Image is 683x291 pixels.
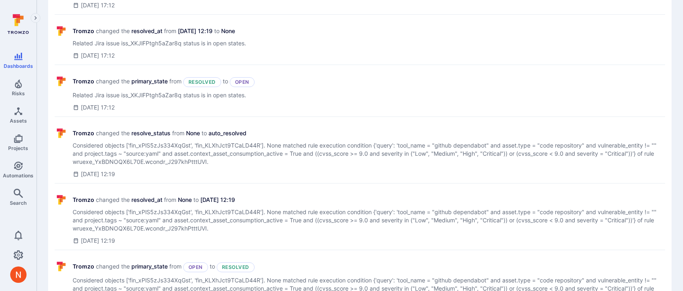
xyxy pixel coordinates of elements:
[193,196,199,204] span: to
[31,13,40,23] button: Expand navigation menu
[131,27,162,35] span: resolved_at
[210,262,215,272] span: to
[223,77,228,87] span: to
[3,172,33,179] span: Automations
[10,200,27,206] span: Search
[208,129,246,137] span: auto_resolved
[178,196,192,204] span: None
[200,196,235,204] span: [DATE] 12:19
[131,196,162,204] span: resolved_at
[186,129,200,137] span: None
[10,118,27,124] span: Assets
[230,77,255,87] div: Open
[169,262,182,272] span: from
[12,90,25,96] span: Risks
[214,27,220,35] span: to
[96,196,130,204] span: changed the
[217,262,255,272] div: Resolved
[178,27,213,35] span: [DATE] 12:19
[96,129,130,137] span: changed the
[73,196,94,204] span: Tromzo
[183,262,208,272] div: Open
[73,141,665,166] span: Considered objects ['fin_xPlS5zJs334XqGst', 'fin_KLXhJct9TCaLD44R']. None matched rule execution ...
[131,262,168,272] span: primary_state
[183,77,221,87] div: Resolved
[81,103,115,112] span: [DATE] 17:12
[10,266,27,283] div: Neeren Patki
[8,145,28,151] span: Projects
[73,129,94,137] span: Tromzo
[81,1,115,9] span: [DATE] 17:12
[73,77,94,87] span: Tromzo
[96,77,130,87] span: changed the
[164,196,176,204] span: from
[202,129,207,137] span: to
[73,39,246,47] span: Related Jira issue iss_XKJlFPtgh5aZar8q status is in open states.
[172,129,184,137] span: from
[164,27,176,35] span: from
[33,15,38,22] i: Expand navigation menu
[81,51,115,60] span: [DATE] 17:12
[81,170,115,178] span: [DATE] 12:19
[81,237,115,245] span: [DATE] 12:19
[131,77,168,87] span: primary_state
[4,63,33,69] span: Dashboards
[131,129,171,137] span: resolve_status
[169,77,182,87] span: from
[10,266,27,283] img: ACg8ocIprwjrgDQnDsNSk9Ghn5p5-B8DpAKWoJ5Gi9syOE4K59tr4Q=s96-c
[221,27,235,35] span: None
[73,91,255,99] span: Related Jira issue iss_XKJlFPtgh5aZar8q status is in open states.
[73,208,665,233] span: Considered objects ['fin_xPlS5zJs334XqGst', 'fin_KLXhJct9TCaLD44R']. None matched rule execution ...
[73,262,94,272] span: Tromzo
[73,27,94,35] span: Tromzo
[96,27,130,35] span: changed the
[96,262,130,272] span: changed the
